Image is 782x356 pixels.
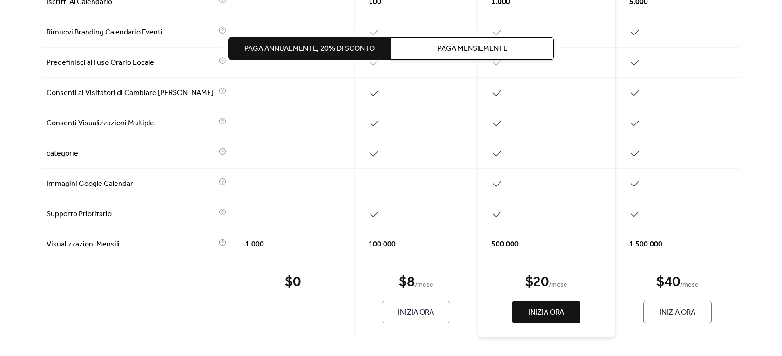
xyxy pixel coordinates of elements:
button: Inizia Ora [643,301,712,323]
span: Supporto Prioritario [47,209,216,220]
span: Paga Annualmente, 20% di sconto [244,43,375,55]
span: Paga Mensilmente [438,43,507,55]
span: Predefinisci al Fuso Orario Locale [47,57,216,68]
span: 100.000 [369,239,396,250]
span: 1.500.000 [629,239,662,250]
span: / mese [415,280,433,291]
button: Paga Annualmente, 20% di sconto [228,37,391,60]
span: categorie [47,148,216,159]
button: Inizia Ora [512,301,580,323]
span: 1.000 [245,239,264,250]
button: Paga Mensilmente [391,37,554,60]
button: Inizia Ora [382,301,450,323]
span: Consenti Visualizzazioni Multiple [47,118,216,129]
span: Rimuovi Branding Calendario Eventi [47,27,216,38]
span: Inizia Ora [528,307,564,318]
span: Immagini Google Calendar [47,178,216,190]
span: Consenti ai Visitatori di Cambiare [PERSON_NAME] [47,88,216,99]
span: / mese [549,280,567,291]
span: 500.000 [492,239,519,250]
span: / mese [680,280,699,291]
div: $ 40 [656,273,680,292]
div: $ 20 [525,273,549,292]
div: $ 8 [399,273,415,292]
div: $ 0 [285,273,301,292]
span: Visualizzazioni Mensili [47,239,216,250]
span: Inizia Ora [660,307,695,318]
span: Inizia Ora [398,307,434,318]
